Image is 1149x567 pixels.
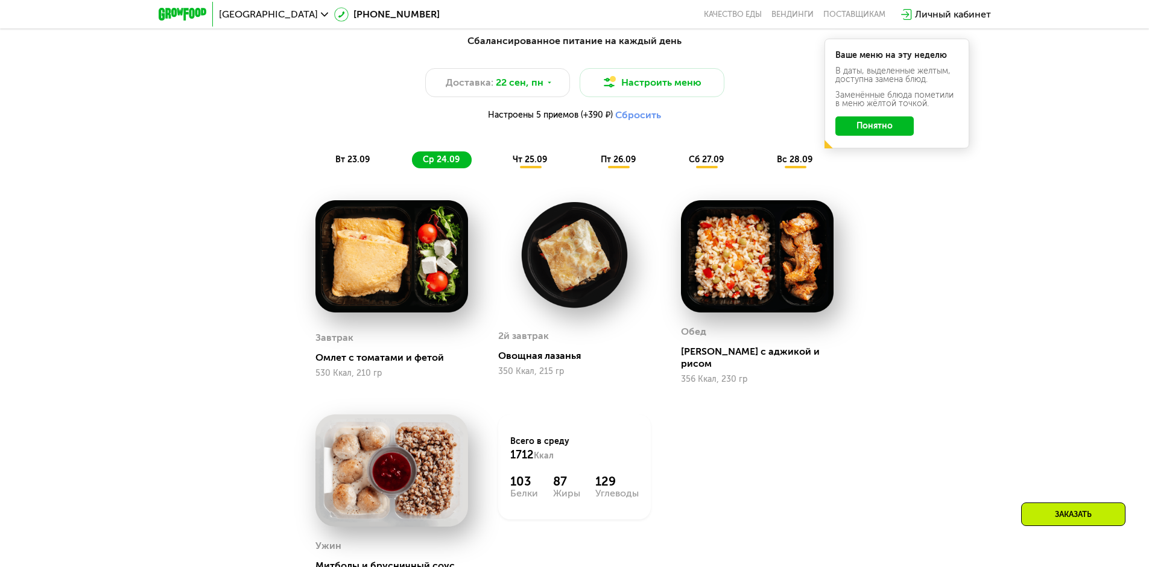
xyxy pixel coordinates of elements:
[219,10,318,19] span: [GEOGRAPHIC_DATA]
[595,474,639,489] div: 129
[689,154,724,165] span: сб 27.09
[510,448,534,461] span: 1712
[681,323,706,341] div: Обед
[553,474,580,489] div: 87
[335,154,370,165] span: вт 23.09
[513,154,547,165] span: чт 25.09
[334,7,440,22] a: [PHONE_NUMBER]
[446,75,493,90] span: Доставка:
[835,67,958,84] div: В даты, выделенные желтым, доступна замена блюд.
[681,375,834,384] div: 356 Ккал, 230 гр
[218,34,932,49] div: Сбалансированное питание на каждый день
[534,451,554,461] span: Ккал
[595,489,639,498] div: Углеводы
[681,346,843,370] div: [PERSON_NAME] с аджикой и рисом
[315,329,353,347] div: Завтрак
[835,116,914,136] button: Понятно
[488,111,613,119] span: Настроены 5 приемов (+390 ₽)
[510,436,639,462] div: Всего в среду
[771,10,814,19] a: Вендинги
[580,68,724,97] button: Настроить меню
[498,350,660,362] div: Овощная лазанья
[315,369,468,378] div: 530 Ккал, 210 гр
[835,91,958,108] div: Заменённые блюда пометили в меню жёлтой точкой.
[615,109,661,121] button: Сбросить
[823,10,885,19] div: поставщикам
[777,154,812,165] span: вс 28.09
[601,154,636,165] span: пт 26.09
[423,154,460,165] span: ср 24.09
[704,10,762,19] a: Качество еды
[315,352,478,364] div: Омлет с томатами и фетой
[510,489,538,498] div: Белки
[1021,502,1125,526] div: Заказать
[835,51,958,60] div: Ваше меню на эту неделю
[498,367,651,376] div: 350 Ккал, 215 гр
[498,327,549,345] div: 2й завтрак
[496,75,543,90] span: 22 сен, пн
[553,489,580,498] div: Жиры
[915,7,991,22] div: Личный кабинет
[510,474,538,489] div: 103
[315,537,341,555] div: Ужин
